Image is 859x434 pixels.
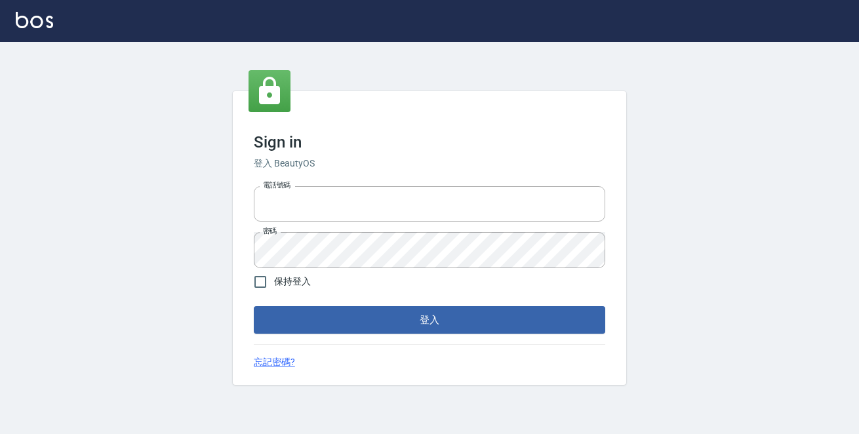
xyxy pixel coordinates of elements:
button: 登入 [254,306,605,334]
h6: 登入 BeautyOS [254,157,605,170]
label: 密碼 [263,226,277,236]
span: 保持登入 [274,275,311,288]
img: Logo [16,12,53,28]
label: 電話號碼 [263,180,290,190]
h3: Sign in [254,133,605,151]
a: 忘記密碼? [254,355,295,369]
